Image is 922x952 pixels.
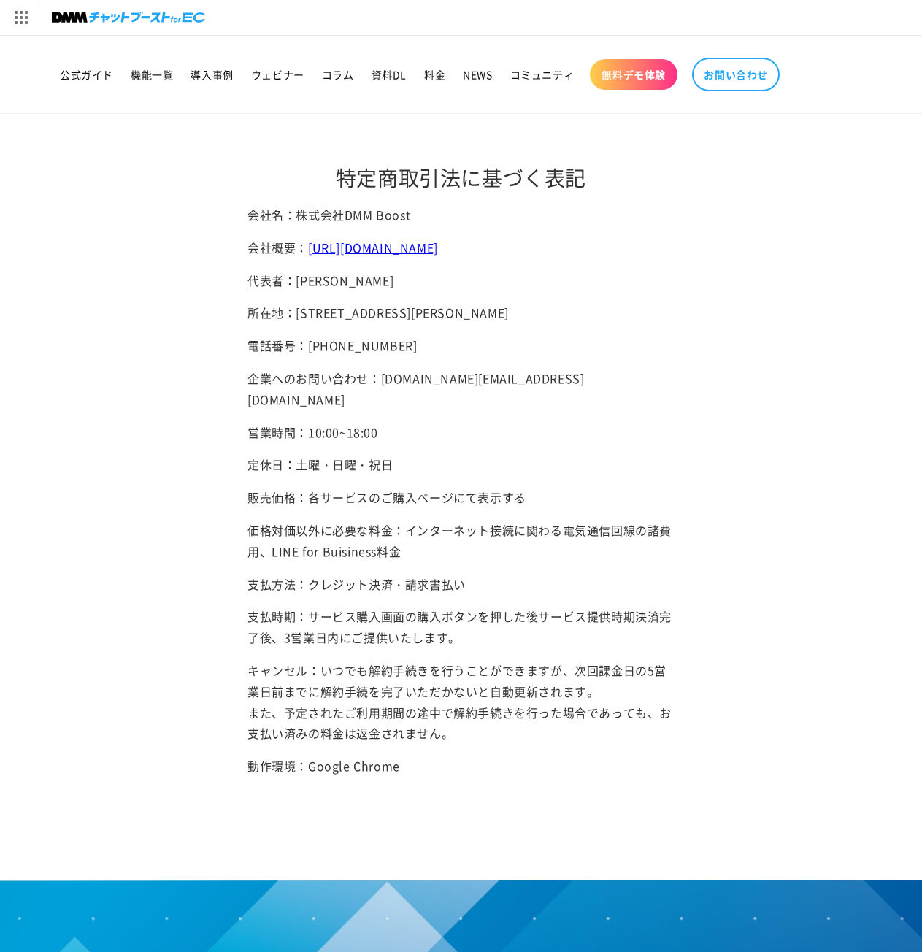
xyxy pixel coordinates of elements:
span: コミュニティ [510,68,575,81]
p: 動作環境：Google Chrome [247,756,675,777]
a: コラム [313,59,363,90]
a: お問い合わせ [692,58,780,91]
a: ウェビナー [242,59,313,90]
span: NEWS [463,68,492,81]
a: [URL][DOMAIN_NAME] [308,239,438,256]
a: 公式ガイド [51,59,122,90]
p: キャンセル：いつでも解約手続きを行うことができますが、次回課金日の5営業日前までに解約手続を完了いただかないと自動更新されます。 また、予定されたご利用期間の途中で解約手続きを行った場合であって... [247,660,675,744]
a: NEWS [454,59,501,90]
p: 営業時間：10:00~18:00 [247,422,675,443]
a: 料金 [415,59,454,90]
span: 機能一覧 [131,68,173,81]
p: 電話番号：[PHONE_NUMBER] [247,335,675,356]
p: 会社概要： [247,237,675,258]
a: 導入事例 [182,59,242,90]
h1: 特定商取引法に基づく表記 [247,164,675,191]
a: 無料デモ体験 [590,59,677,90]
p: 定休日：土曜・日曜・祝日 [247,454,675,475]
p: 会社名：株式会社DMM Boost [247,204,675,226]
p: 販売価格：各サービスのご購入ページにて表示する [247,487,675,508]
span: 資料DL [372,68,407,81]
img: チャットブーストforEC [52,7,205,28]
a: コミュニティ [502,59,583,90]
span: コラム [322,68,354,81]
p: 企業へのお問い合わせ：[DOMAIN_NAME][EMAIL_ADDRESS][DOMAIN_NAME] [247,368,675,410]
p: 支払時期：サービス購入画面の購入ボタンを押した後サービス提供時期決済完了後、3営業日内にご提供いたします。 [247,606,675,648]
img: サービス [2,2,39,33]
p: 所在地：[STREET_ADDRESS][PERSON_NAME] [247,302,675,323]
span: お問い合わせ [704,68,768,81]
span: 公式ガイド [60,68,113,81]
p: 支払方法：クレジット決済・請求書払い [247,574,675,595]
span: 料金 [424,68,445,81]
span: 導入事例 [191,68,233,81]
p: 代表者：[PERSON_NAME] [247,270,675,291]
p: 価格対価以外に必要な料金：インターネット接続に関わる電気通信回線の諸費用、LINE for Buisiness料金 [247,520,675,562]
a: 機能一覧 [122,59,182,90]
span: ウェビナー [251,68,304,81]
span: 無料デモ体験 [602,68,666,81]
a: 資料DL [363,59,415,90]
